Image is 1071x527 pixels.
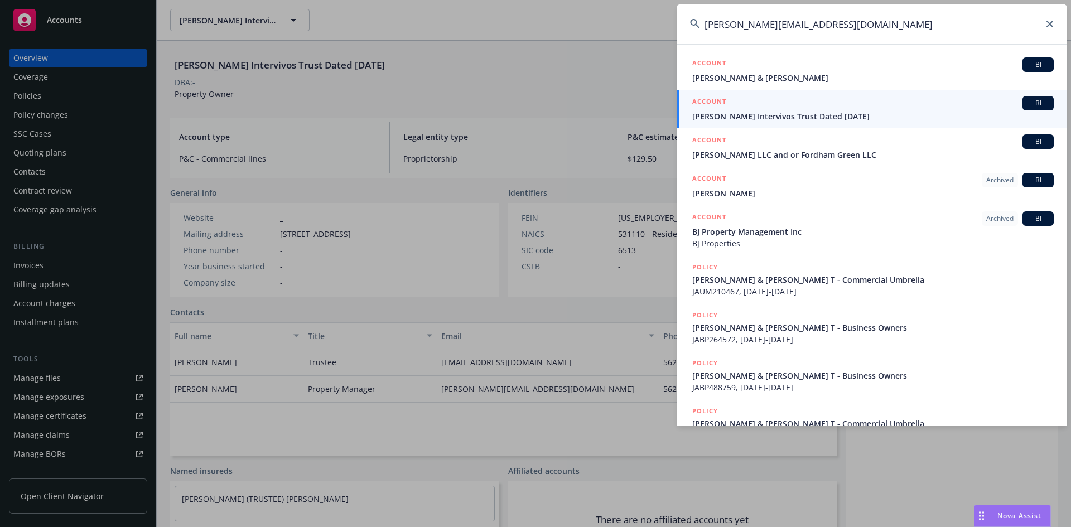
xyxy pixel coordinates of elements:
[1027,137,1049,147] span: BI
[692,310,718,321] h5: POLICY
[692,333,1054,345] span: JABP264572, [DATE]-[DATE]
[677,128,1067,167] a: ACCOUNTBI[PERSON_NAME] LLC and or Fordham Green LLC
[692,238,1054,249] span: BJ Properties
[677,351,1067,399] a: POLICY[PERSON_NAME] & [PERSON_NAME] T - Business OwnersJABP488759, [DATE]-[DATE]
[986,175,1014,185] span: Archived
[692,405,718,417] h5: POLICY
[692,57,726,71] h5: ACCOUNT
[692,322,1054,333] span: [PERSON_NAME] & [PERSON_NAME] T - Business Owners
[677,4,1067,44] input: Search...
[1027,175,1049,185] span: BI
[692,418,1054,429] span: [PERSON_NAME] & [PERSON_NAME] T - Commercial Umbrella
[692,187,1054,199] span: [PERSON_NAME]
[677,205,1067,255] a: ACCOUNTArchivedBIBJ Property Management IncBJ Properties
[692,72,1054,84] span: [PERSON_NAME] & [PERSON_NAME]
[692,211,726,225] h5: ACCOUNT
[1027,98,1049,108] span: BI
[692,357,718,369] h5: POLICY
[677,51,1067,90] a: ACCOUNTBI[PERSON_NAME] & [PERSON_NAME]
[677,399,1067,447] a: POLICY[PERSON_NAME] & [PERSON_NAME] T - Commercial Umbrella
[692,286,1054,297] span: JAUM210467, [DATE]-[DATE]
[677,255,1067,303] a: POLICY[PERSON_NAME] & [PERSON_NAME] T - Commercial UmbrellaJAUM210467, [DATE]-[DATE]
[677,303,1067,351] a: POLICY[PERSON_NAME] & [PERSON_NAME] T - Business OwnersJABP264572, [DATE]-[DATE]
[692,173,726,186] h5: ACCOUNT
[1027,214,1049,224] span: BI
[677,167,1067,205] a: ACCOUNTArchivedBI[PERSON_NAME]
[974,505,988,526] div: Drag to move
[692,110,1054,122] span: [PERSON_NAME] Intervivos Trust Dated [DATE]
[692,96,726,109] h5: ACCOUNT
[692,149,1054,161] span: [PERSON_NAME] LLC and or Fordham Green LLC
[692,381,1054,393] span: JABP488759, [DATE]-[DATE]
[677,90,1067,128] a: ACCOUNTBI[PERSON_NAME] Intervivos Trust Dated [DATE]
[997,511,1041,520] span: Nova Assist
[692,370,1054,381] span: [PERSON_NAME] & [PERSON_NAME] T - Business Owners
[1027,60,1049,70] span: BI
[974,505,1051,527] button: Nova Assist
[692,274,1054,286] span: [PERSON_NAME] & [PERSON_NAME] T - Commercial Umbrella
[692,134,726,148] h5: ACCOUNT
[692,262,718,273] h5: POLICY
[692,226,1054,238] span: BJ Property Management Inc
[986,214,1014,224] span: Archived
